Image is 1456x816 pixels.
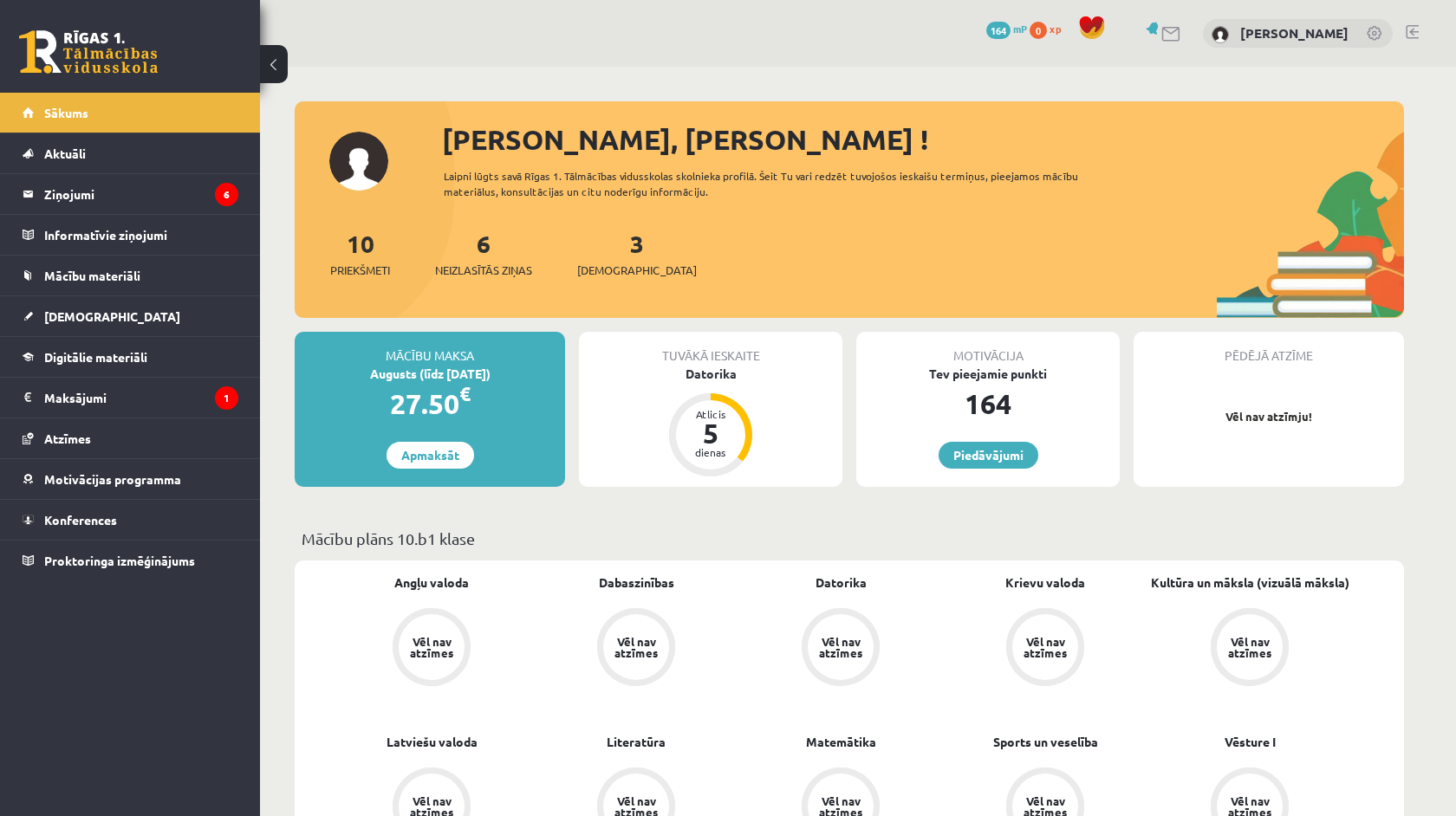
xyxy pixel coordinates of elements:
a: Matemātika [806,733,876,751]
a: Piedāvājumi [939,442,1038,469]
legend: Ziņojumi [44,174,238,214]
a: Vēsture I [1225,733,1276,751]
span: Mācību materiāli [44,268,140,283]
span: Sākums [44,105,88,120]
legend: Informatīvie ziņojumi [44,215,238,255]
div: [PERSON_NAME], [PERSON_NAME] ! [442,119,1404,160]
i: 6 [215,183,238,206]
a: 164 mP [986,22,1027,36]
i: 1 [215,386,238,410]
span: xp [1050,22,1061,36]
div: Tev pieejamie punkti [856,365,1120,383]
a: [PERSON_NAME] [1240,24,1349,42]
span: Proktoringa izmēģinājums [44,553,195,568]
a: Datorika Atlicis 5 dienas [579,365,842,479]
a: Rīgas 1. Tālmācības vidusskola [19,30,158,74]
a: 6Neizlasītās ziņas [435,228,532,279]
div: Pēdējā atzīme [1134,332,1404,365]
div: Datorika [579,365,842,383]
div: Vēl nav atzīmes [1225,636,1274,658]
a: Vēl nav atzīmes [943,608,1147,690]
a: Datorika [816,573,867,592]
a: Vēl nav atzīmes [534,608,738,690]
div: dienas [685,447,737,457]
div: Tuvākā ieskaite [579,332,842,365]
a: 10Priekšmeti [330,228,390,279]
p: Vēl nav atzīmju! [1142,408,1395,425]
a: Vēl nav atzīmes [1147,608,1352,690]
a: Aktuāli [23,133,238,173]
div: Laipni lūgts savā Rīgas 1. Tālmācības vidusskolas skolnieka profilā. Šeit Tu vari redzēt tuvojošo... [444,168,1109,199]
span: Aktuāli [44,146,86,161]
a: 3[DEMOGRAPHIC_DATA] [577,228,697,279]
a: Sākums [23,93,238,133]
div: Mācību maksa [295,332,565,365]
a: 0 xp [1030,22,1069,36]
span: Digitālie materiāli [44,349,147,365]
span: [DEMOGRAPHIC_DATA] [44,308,180,324]
div: Motivācija [856,332,1120,365]
a: Motivācijas programma [23,459,238,499]
a: Konferences [23,500,238,540]
a: Vēl nav atzīmes [329,608,534,690]
a: Kultūra un māksla (vizuālā māksla) [1151,573,1349,592]
div: Atlicis [685,409,737,419]
a: Literatūra [607,733,666,751]
a: Dabaszinības [599,573,674,592]
a: [DEMOGRAPHIC_DATA] [23,296,238,336]
a: Apmaksāt [387,442,474,469]
a: Mācību materiāli [23,256,238,295]
a: Informatīvie ziņojumi [23,215,238,255]
a: Angļu valoda [394,573,469,592]
span: Motivācijas programma [44,471,181,487]
div: Vēl nav atzīmes [612,636,660,658]
span: Atzīmes [44,431,91,446]
legend: Maksājumi [44,378,238,418]
div: Vēl nav atzīmes [1021,636,1069,658]
span: Priekšmeti [330,262,390,279]
div: 164 [856,383,1120,424]
a: Vēl nav atzīmes [738,608,943,690]
span: mP [1013,22,1027,36]
a: Latviešu valoda [387,733,478,751]
div: 5 [685,419,737,447]
span: € [459,381,471,406]
span: Konferences [44,512,117,528]
img: Markuss Gūtmanis [1212,26,1229,43]
a: Ziņojumi6 [23,174,238,214]
span: 0 [1030,22,1047,39]
span: Neizlasītās ziņas [435,262,532,279]
div: 27.50 [295,383,565,424]
div: Vēl nav atzīmes [407,636,456,658]
div: Vēl nav atzīmes [816,636,865,658]
a: Digitālie materiāli [23,337,238,377]
a: Atzīmes [23,418,238,458]
span: 164 [986,22,1011,39]
div: Augusts (līdz [DATE]) [295,365,565,383]
a: Krievu valoda [1005,573,1085,592]
a: Proktoringa izmēģinājums [23,541,238,580]
span: [DEMOGRAPHIC_DATA] [577,262,697,279]
a: Maksājumi1 [23,378,238,418]
a: Sports un veselība [993,733,1098,751]
p: Mācību plāns 10.b1 klase [302,527,1397,550]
